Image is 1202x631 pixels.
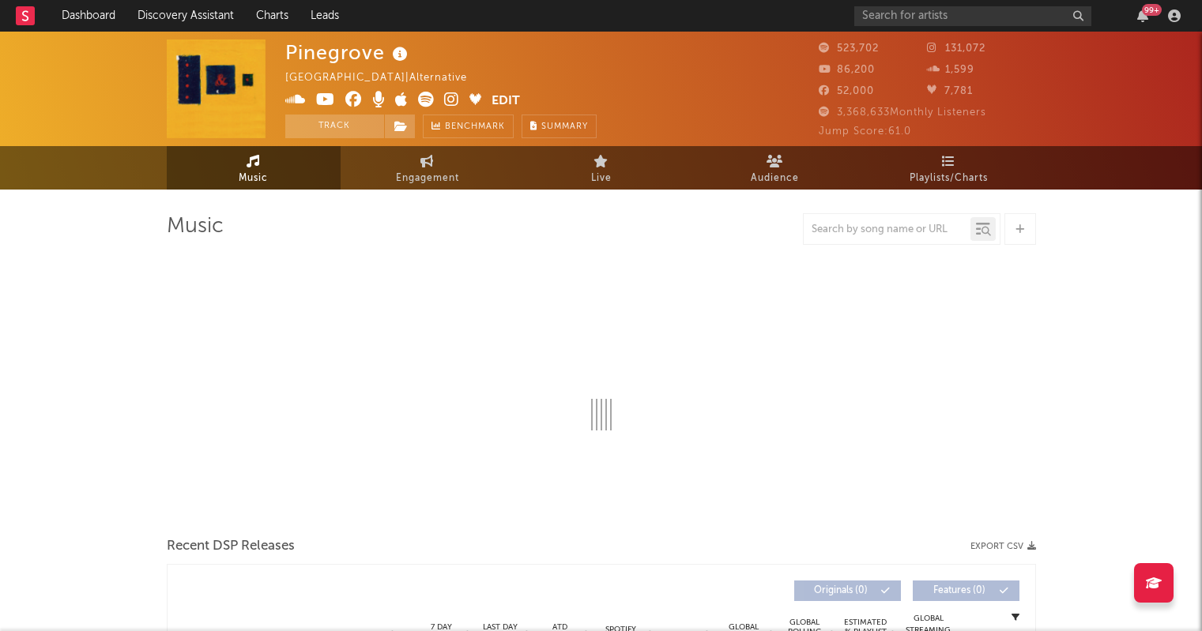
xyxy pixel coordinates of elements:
[794,580,901,601] button: Originals(0)
[927,65,974,75] span: 1,599
[167,146,341,190] a: Music
[341,146,514,190] a: Engagement
[492,92,520,111] button: Edit
[854,6,1091,26] input: Search for artists
[910,169,988,188] span: Playlists/Charts
[285,39,412,66] div: Pinegrove
[445,118,505,137] span: Benchmark
[285,115,384,138] button: Track
[688,146,862,190] a: Audience
[522,115,597,138] button: Summary
[514,146,688,190] a: Live
[923,586,996,595] span: Features ( 0 )
[819,107,986,118] span: 3,368,633 Monthly Listeners
[913,580,1019,601] button: Features(0)
[819,43,879,54] span: 523,702
[541,122,588,131] span: Summary
[970,542,1036,551] button: Export CSV
[591,169,612,188] span: Live
[239,169,268,188] span: Music
[1142,4,1162,16] div: 99 +
[927,43,985,54] span: 131,072
[285,69,485,88] div: [GEOGRAPHIC_DATA] | Alternative
[751,169,799,188] span: Audience
[862,146,1036,190] a: Playlists/Charts
[1137,9,1148,22] button: 99+
[167,537,295,556] span: Recent DSP Releases
[927,86,973,96] span: 7,781
[804,223,970,236] input: Search by song name or URL
[804,586,877,595] span: Originals ( 0 )
[819,126,911,137] span: Jump Score: 61.0
[819,86,874,96] span: 52,000
[423,115,514,138] a: Benchmark
[819,65,875,75] span: 86,200
[396,169,459,188] span: Engagement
